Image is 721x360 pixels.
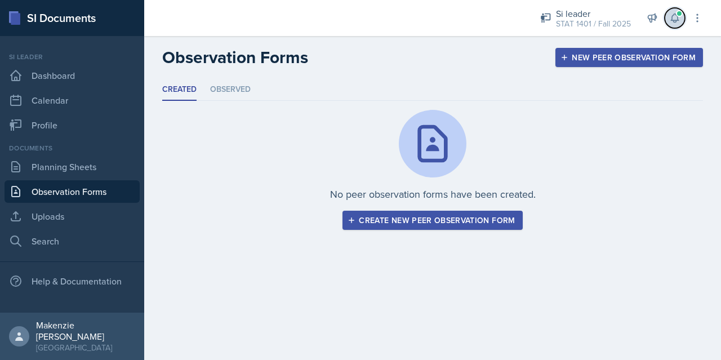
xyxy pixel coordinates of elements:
div: Help & Documentation [5,270,140,292]
a: Planning Sheets [5,155,140,178]
li: Created [162,79,197,101]
div: Documents [5,143,140,153]
a: Search [5,230,140,252]
button: Create new peer observation form [342,211,522,230]
div: Makenzie [PERSON_NAME] [36,319,135,342]
p: No peer observation forms have been created. [330,186,536,202]
li: Observed [210,79,251,101]
div: Create new peer observation form [350,216,515,225]
div: Si leader [556,7,631,20]
a: Dashboard [5,64,140,87]
a: Calendar [5,89,140,112]
div: STAT 1401 / Fall 2025 [556,18,631,30]
a: Observation Forms [5,180,140,203]
h2: Observation Forms [162,47,308,68]
button: New Peer Observation Form [555,48,703,67]
a: Profile [5,114,140,136]
a: Uploads [5,205,140,228]
div: [GEOGRAPHIC_DATA] [36,342,135,353]
div: Si leader [5,52,140,62]
div: New Peer Observation Form [563,53,696,62]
